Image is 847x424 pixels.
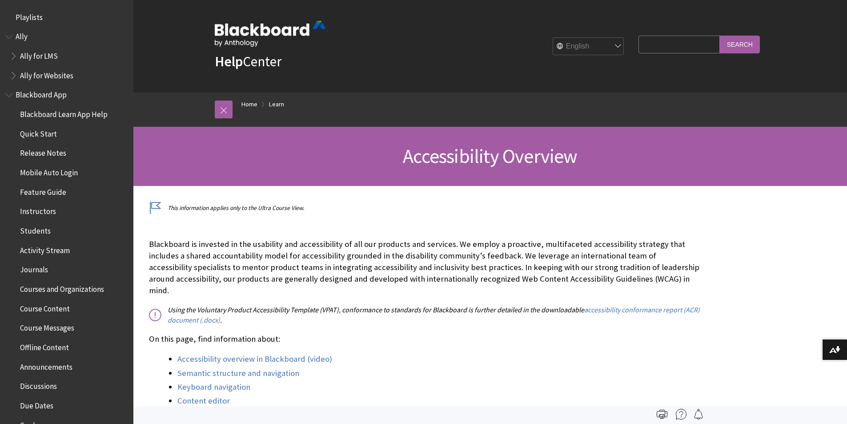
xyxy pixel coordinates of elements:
span: Instructors [20,204,56,216]
a: Keyboard navigation [177,382,250,392]
span: Release Notes [20,146,66,158]
strong: Help [215,52,243,70]
span: Quick Start [20,126,57,138]
img: Follow this page [693,409,704,420]
span: Announcements [20,359,72,372]
p: Using the Voluntary Product Accessibility Template (VPAT), conformance to standards for Blackboar... [149,305,700,325]
p: On this page, find information about: [149,333,700,345]
span: Journals [20,262,48,275]
span: Accessibility Overview [403,144,577,168]
span: Ally for Websites [20,68,73,80]
span: Ally [16,29,28,41]
a: Learn [269,99,284,110]
span: Activity Stream [20,243,70,255]
span: Offline Content [20,340,69,352]
img: More help [676,409,686,420]
img: Print [657,409,667,420]
img: Blackboard by Anthology [215,21,326,47]
span: Feature Guide [20,185,66,197]
span: Blackboard Learn App Help [20,107,108,119]
span: Mobile Auto Login [20,165,78,177]
span: Ally for LMS [20,48,58,61]
nav: Book outline for Anthology Ally Help [5,29,128,83]
span: Course Messages [20,321,74,333]
a: Home [241,99,257,110]
p: This information applies only to the Ultra Course View. [149,204,700,212]
span: Due Dates [20,398,53,410]
a: HelpCenter [215,52,281,70]
nav: Book outline for Playlists [5,10,128,25]
span: Course Content [20,301,70,313]
p: Blackboard is invested in the usability and accessibility of all our products and services. We em... [149,238,700,297]
a: Content editor [177,396,230,406]
span: Courses and Organizations [20,282,104,294]
span: Blackboard App [16,88,67,100]
a: Accessibility overview in Blackboard (video) [177,354,332,364]
a: Semantic structure and navigation [177,368,299,379]
span: Playlists [16,10,43,22]
a: accessibility conformance report (ACR) document (.docx) [168,305,700,324]
span: Discussions [20,379,57,391]
select: Site Language Selector [553,38,624,56]
span: Students [20,223,51,235]
input: Search [720,36,760,53]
